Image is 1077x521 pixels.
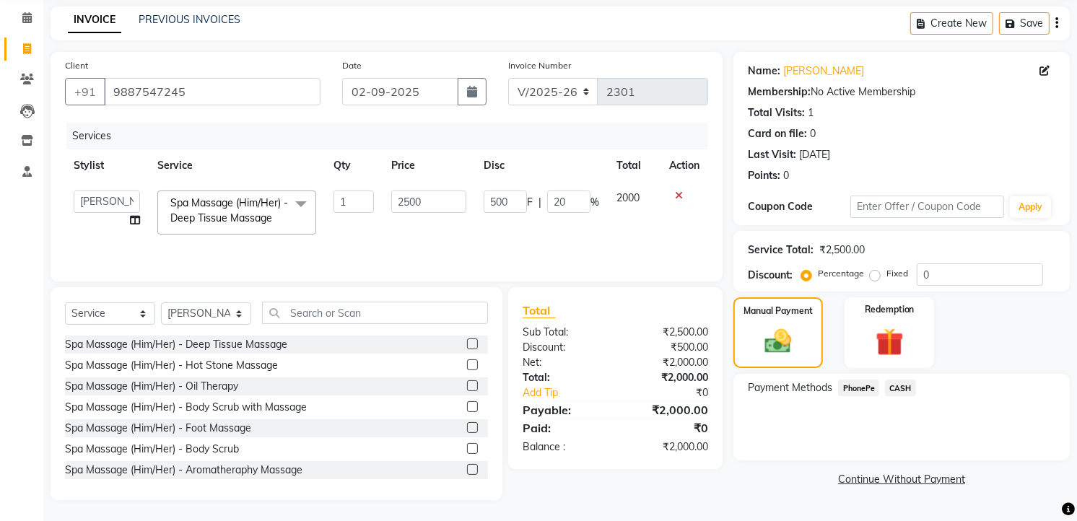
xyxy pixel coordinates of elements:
[748,199,850,214] div: Coupon Code
[867,325,912,359] img: _gift.svg
[65,442,239,457] div: Spa Massage (Him/Her) - Body Scrub
[68,7,121,33] a: INVOICE
[744,305,813,318] label: Manual Payment
[65,463,302,478] div: Spa Massage (Him/Her) - Aromatheraphy Massage
[808,105,814,121] div: 1
[65,78,105,105] button: +91
[748,168,780,183] div: Points:
[748,147,796,162] div: Last Visit:
[616,325,720,340] div: ₹2,500.00
[65,421,251,436] div: Spa Massage (Him/Her) - Foot Massage
[616,370,720,385] div: ₹2,000.00
[616,191,640,204] span: 2000
[65,149,149,182] th: Stylist
[748,242,814,258] div: Service Total:
[527,195,533,210] span: F
[272,211,279,224] a: x
[104,78,321,105] input: Search by Name/Mobile/Email/Code
[748,64,780,79] div: Name:
[65,379,238,394] div: Spa Massage (Him/Her) - Oil Therapy
[886,267,908,280] label: Fixed
[885,380,916,396] span: CASH
[1010,196,1051,218] button: Apply
[383,149,474,182] th: Price
[149,149,325,182] th: Service
[850,196,1004,218] input: Enter Offer / Coupon Code
[508,59,571,72] label: Invoice Number
[512,439,616,455] div: Balance :
[139,13,240,26] a: PREVIOUS INVOICES
[736,472,1067,487] a: Continue Without Payment
[748,84,811,100] div: Membership:
[325,149,383,182] th: Qty
[748,126,807,141] div: Card on file:
[838,380,879,396] span: PhonePe
[512,340,616,355] div: Discount:
[66,123,719,149] div: Services
[756,326,800,356] img: _cash.svg
[865,303,915,316] label: Redemption
[538,195,541,210] span: |
[783,168,789,183] div: 0
[633,385,720,400] div: ₹0
[818,267,864,280] label: Percentage
[65,400,307,415] div: Spa Massage (Him/Her) - Body Scrub with Massage
[819,242,865,258] div: ₹2,500.00
[65,59,88,72] label: Client
[783,64,864,79] a: [PERSON_NAME]
[748,268,793,283] div: Discount:
[660,149,708,182] th: Action
[512,419,616,437] div: Paid:
[512,401,616,419] div: Payable:
[512,325,616,340] div: Sub Total:
[810,126,816,141] div: 0
[910,12,993,35] button: Create New
[512,370,616,385] div: Total:
[616,401,720,419] div: ₹2,000.00
[512,385,633,400] a: Add Tip
[616,355,720,370] div: ₹2,000.00
[170,196,288,224] span: Spa Massage (Him/Her) - Deep Tissue Massage
[748,84,1055,100] div: No Active Membership
[748,105,805,121] div: Total Visits:
[799,147,830,162] div: [DATE]
[608,149,661,182] th: Total
[523,303,556,318] span: Total
[342,59,362,72] label: Date
[999,12,1050,35] button: Save
[262,302,488,324] input: Search or Scan
[475,149,608,182] th: Disc
[616,340,720,355] div: ₹500.00
[512,355,616,370] div: Net:
[616,439,720,455] div: ₹2,000.00
[65,337,287,352] div: Spa Massage (Him/Her) - Deep Tissue Massage
[616,419,720,437] div: ₹0
[748,380,832,395] span: Payment Methods
[590,195,599,210] span: %
[65,358,278,373] div: Spa Massage (Him/Her) - Hot Stone Massage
